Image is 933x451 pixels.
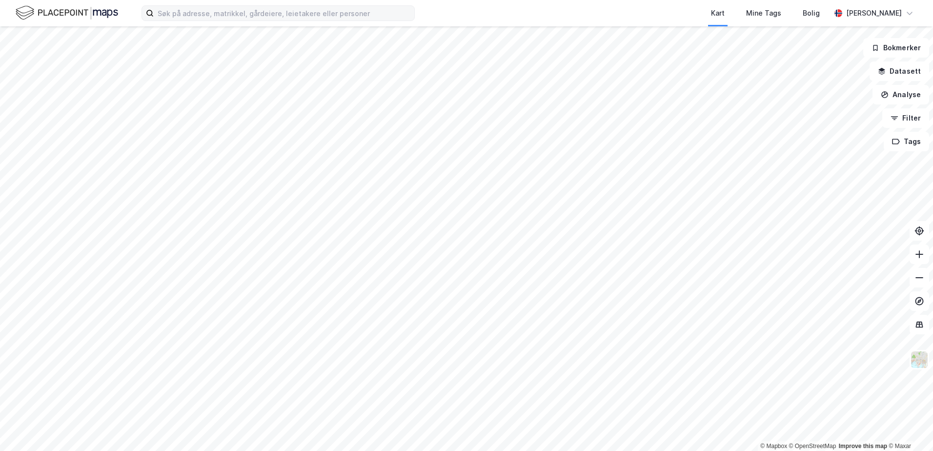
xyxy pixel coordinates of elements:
div: Kart [711,7,725,19]
a: Improve this map [839,443,887,450]
button: Filter [882,108,929,128]
img: Z [910,350,929,369]
button: Analyse [872,85,929,104]
button: Bokmerker [863,38,929,58]
div: Bolig [803,7,820,19]
button: Tags [884,132,929,151]
iframe: Chat Widget [884,404,933,451]
a: Mapbox [760,443,787,450]
button: Datasett [870,61,929,81]
a: OpenStreetMap [789,443,836,450]
img: logo.f888ab2527a4732fd821a326f86c7f29.svg [16,4,118,21]
input: Søk på adresse, matrikkel, gårdeiere, leietakere eller personer [154,6,414,20]
div: Mine Tags [746,7,781,19]
div: [PERSON_NAME] [846,7,902,19]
